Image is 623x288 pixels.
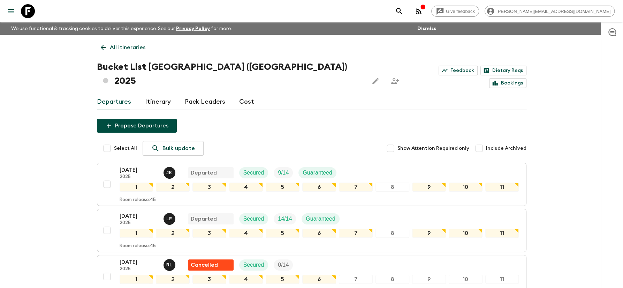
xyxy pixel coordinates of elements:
[185,94,225,110] a: Pack Leaders
[97,60,363,88] h1: Bucket List [GEOGRAPHIC_DATA] ([GEOGRAPHIC_DATA]) 2025
[176,26,210,31] a: Privacy Policy
[274,213,296,224] div: Trip Fill
[416,24,438,34] button: Dismiss
[339,275,373,284] div: 7
[375,275,409,284] div: 8
[449,275,483,284] div: 10
[166,262,172,268] p: R L
[239,167,268,178] div: Secured
[485,275,519,284] div: 11
[120,258,158,266] p: [DATE]
[192,183,226,192] div: 3
[156,183,190,192] div: 2
[4,4,18,18] button: menu
[339,229,373,238] div: 7
[266,275,299,284] div: 5
[120,243,156,249] p: Room release: 45
[192,275,226,284] div: 3
[97,94,131,110] a: Departures
[243,169,264,177] p: Secured
[278,169,289,177] p: 9 / 14
[243,215,264,223] p: Secured
[97,163,526,206] button: [DATE]2025Jamie KeenanDepartedSecuredTrip FillGuaranteed1234567891011Room release:45
[120,183,153,192] div: 1
[192,229,226,238] div: 3
[278,215,292,223] p: 14 / 14
[412,229,446,238] div: 9
[412,183,446,192] div: 9
[369,74,382,88] button: Edit this itinerary
[392,4,406,18] button: search adventures
[302,183,336,192] div: 6
[243,261,264,269] p: Secured
[489,78,526,88] a: Bookings
[120,212,158,220] p: [DATE]
[442,9,479,14] span: Give feedback
[239,94,254,110] a: Cost
[191,261,218,269] p: Cancelled
[162,144,195,153] p: Bulk update
[302,229,336,238] div: 6
[485,229,519,238] div: 11
[156,275,190,284] div: 2
[449,183,483,192] div: 10
[266,229,299,238] div: 5
[120,166,158,174] p: [DATE]
[375,229,409,238] div: 8
[120,275,153,284] div: 1
[303,169,332,177] p: Guaranteed
[120,174,158,180] p: 2025
[431,6,479,17] a: Give feedback
[120,220,158,226] p: 2025
[388,74,402,88] span: Share this itinerary
[480,66,526,75] a: Dietary Reqs
[188,259,234,271] div: Flash Pack cancellation
[412,275,446,284] div: 9
[278,261,289,269] p: 0 / 14
[114,145,137,152] span: Select All
[239,213,268,224] div: Secured
[164,261,177,267] span: Rabata Legend Mpatamali
[164,169,177,175] span: Jamie Keenan
[239,259,268,271] div: Secured
[8,22,235,35] p: We use functional & tracking cookies to deliver this experience. See our for more.
[274,167,293,178] div: Trip Fill
[449,229,483,238] div: 10
[274,259,293,271] div: Trip Fill
[493,9,614,14] span: [PERSON_NAME][EMAIL_ADDRESS][DOMAIN_NAME]
[375,183,409,192] div: 8
[439,66,478,75] a: Feedback
[143,141,204,156] a: Bulk update
[229,275,263,284] div: 4
[164,215,177,221] span: Leslie Edgar
[339,183,373,192] div: 7
[97,40,149,54] a: All itineraries
[164,259,177,271] button: RL
[120,197,156,203] p: Room release: 45
[120,229,153,238] div: 1
[486,145,526,152] span: Include Archived
[97,209,526,252] button: [DATE]2025Leslie EdgarDepartedSecuredTrip FillGuaranteed1234567891011Room release:45
[110,43,145,52] p: All itineraries
[229,229,263,238] div: 4
[97,119,177,133] button: Propose Departures
[156,229,190,238] div: 2
[191,215,217,223] p: Departed
[266,183,299,192] div: 5
[229,183,263,192] div: 4
[191,169,217,177] p: Departed
[485,6,615,17] div: [PERSON_NAME][EMAIL_ADDRESS][DOMAIN_NAME]
[145,94,171,110] a: Itinerary
[397,145,469,152] span: Show Attention Required only
[120,266,158,272] p: 2025
[306,215,335,223] p: Guaranteed
[302,275,336,284] div: 6
[485,183,519,192] div: 11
